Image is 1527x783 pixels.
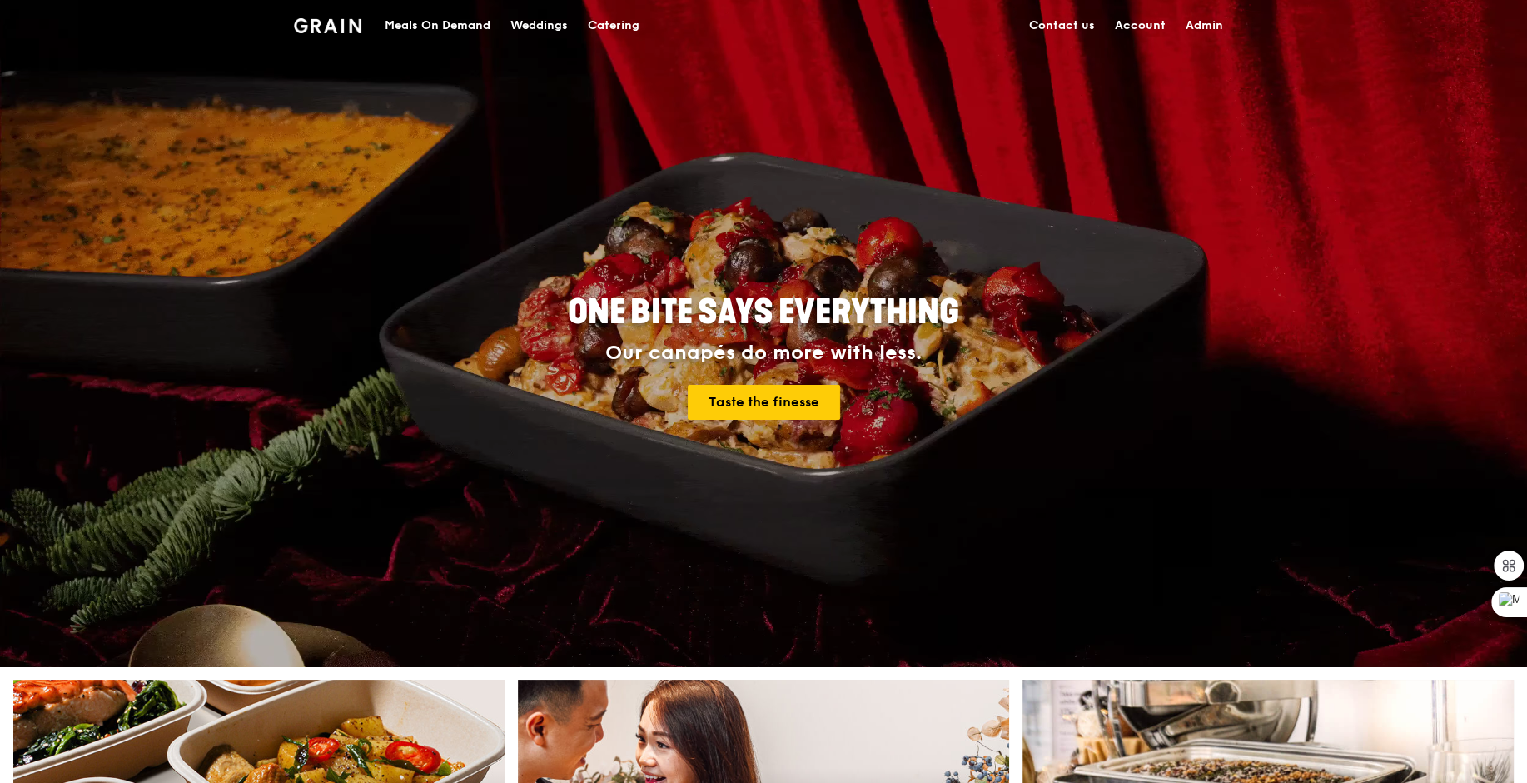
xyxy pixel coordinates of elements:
a: Taste the finesse [688,385,840,420]
a: Contact us [1019,1,1105,51]
div: Our canapés do more with less. [464,342,1063,365]
div: Catering [588,1,639,51]
a: Account [1105,1,1176,51]
a: Admin [1176,1,1233,51]
a: Catering [578,1,649,51]
div: Meals On Demand [385,1,490,51]
img: Grain [294,18,361,33]
a: Weddings [500,1,578,51]
div: Weddings [510,1,568,51]
span: ONE BITE SAYS EVERYTHING [568,292,959,332]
